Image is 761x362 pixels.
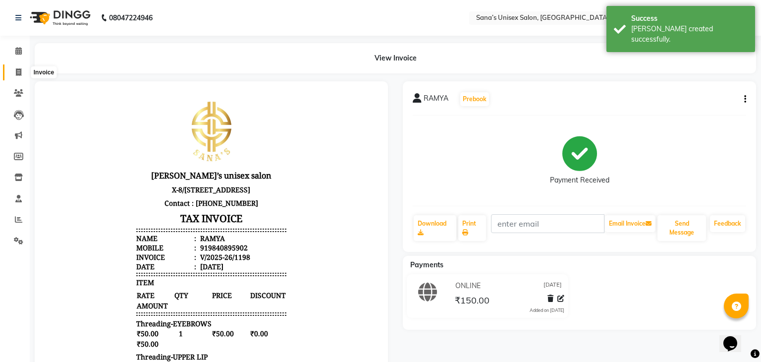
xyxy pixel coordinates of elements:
span: : [150,152,152,161]
div: ₹150.00 [205,328,242,338]
b: 08047224946 [109,4,153,32]
div: Mobile [92,152,152,161]
a: Print [458,215,486,241]
span: Threading-UPPER LIP [92,261,163,270]
span: DISCOUNT [205,199,242,209]
div: Invoice [92,161,152,171]
div: Name [92,142,152,152]
span: ₹50.00 [92,314,128,324]
button: Prebook [460,92,489,106]
span: Threading-EYEBROWS [92,228,167,237]
span: [DATE] [544,281,562,291]
span: Payments [410,260,443,269]
span: 1 [129,270,166,281]
p: X-8/[STREET_ADDRESS] [92,92,241,105]
span: ₹50.00 [92,303,128,314]
span: ₹0.00 [205,303,242,314]
img: logo [25,4,93,32]
div: NET [92,338,106,347]
span: : [150,171,152,180]
div: V/2025-26/1198 [154,161,206,171]
button: Email Invoice [605,215,655,232]
div: Invoice [31,66,56,78]
span: ₹0.00 [205,270,242,281]
h3: TAX INVOICE [92,119,241,136]
div: RAMYA [154,142,180,152]
iframe: chat widget [719,322,751,352]
span: RAMYA [424,93,448,107]
div: GRAND TOTAL [92,347,141,357]
span: QTY [129,199,166,209]
span: 1 [129,237,166,247]
div: Date [92,171,152,180]
span: 1 [129,303,166,314]
span: : [150,161,152,171]
span: PRICE [167,199,204,209]
div: [DATE] [154,171,179,180]
div: Success [631,13,748,24]
div: ₹150.00 [205,338,242,347]
span: RATE [92,199,128,209]
div: Added on [DATE] [530,307,564,314]
span: ₹50.00 [92,237,128,247]
span: ₹50.00 [167,237,204,247]
a: Download [414,215,456,241]
span: ₹50.00 [92,281,128,291]
span: AMOUNT [92,209,128,220]
span: ITEM [92,186,109,196]
div: View Invoice [35,43,756,73]
span: ₹50.00 [167,270,204,281]
span: ₹50.00 [92,247,128,258]
span: ₹0.00 [205,237,242,247]
span: Threading-CHIN [92,294,146,303]
img: file_1715414861522.jpg [129,8,204,75]
span: ₹50.00 [167,303,204,314]
div: Payment Received [550,175,609,185]
p: Contact : [PHONE_NUMBER] [92,105,241,119]
input: enter email [491,214,604,233]
span: : [150,142,152,152]
div: ₹150.00 [205,347,242,357]
a: Feedback [710,215,745,232]
span: ₹150.00 [455,295,489,308]
div: SUBTOTAL [92,328,128,338]
span: ₹50.00 [92,270,128,281]
div: Bill created successfully. [631,24,748,45]
span: ONLINE [455,281,481,291]
button: Send Message [657,215,706,241]
div: 919840895902 [154,152,203,161]
h3: [PERSON_NAME]’s unisex salon [92,77,241,92]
